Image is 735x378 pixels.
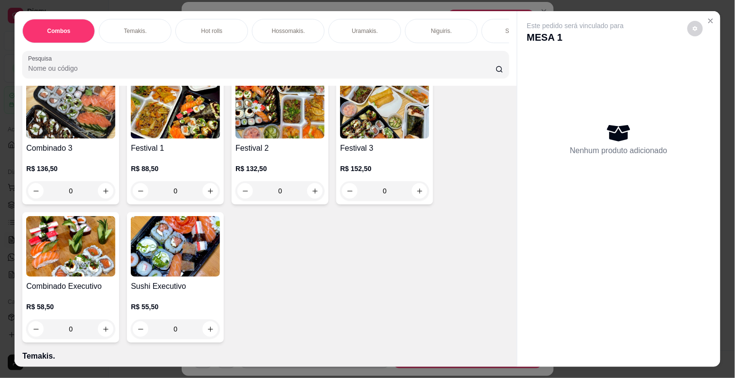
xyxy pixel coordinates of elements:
[131,216,220,277] img: product-image
[570,145,668,157] p: Nenhum produto adicionado
[201,27,222,35] p: Hot rolls
[26,78,115,139] img: product-image
[131,302,220,312] p: R$ 55,50
[131,164,220,173] p: R$ 88,50
[28,54,55,63] label: Pesquisa
[703,13,719,29] button: Close
[28,321,44,337] button: decrease-product-quantity
[28,63,496,73] input: Pesquisa
[527,21,624,31] p: Este pedido será vinculado para
[26,216,115,277] img: product-image
[131,281,220,292] h4: Sushi Executivo
[131,78,220,139] img: product-image
[431,27,452,35] p: Niguiris.
[688,21,703,36] button: decrease-product-quantity
[124,27,147,35] p: Temakis.
[203,321,218,337] button: increase-product-quantity
[47,27,70,35] p: Combos
[133,321,148,337] button: decrease-product-quantity
[505,27,531,35] p: Sashimis.
[26,302,115,312] p: R$ 58,50
[527,31,624,44] p: MESA 1
[272,27,305,35] p: Hossomakis.
[22,350,509,362] p: Temakis.
[340,142,429,154] h4: Festival 3
[26,164,115,173] p: R$ 136,50
[98,183,113,199] button: increase-product-quantity
[28,183,44,199] button: decrease-product-quantity
[98,321,113,337] button: increase-product-quantity
[352,27,378,35] p: Uramakis.
[26,142,115,154] h4: Combinado 3
[26,281,115,292] h4: Combinado Executivo
[340,78,429,139] img: product-image
[131,142,220,154] h4: Festival 1
[340,164,429,173] p: R$ 152,50
[235,164,325,173] p: R$ 132,50
[235,78,325,139] img: product-image
[235,142,325,154] h4: Festival 2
